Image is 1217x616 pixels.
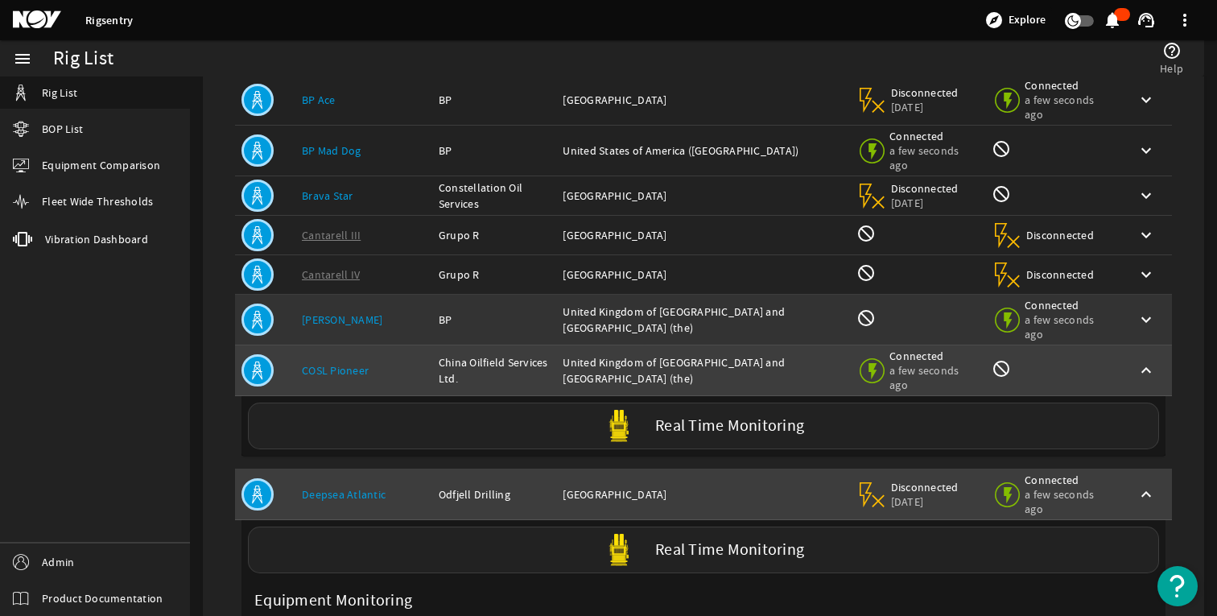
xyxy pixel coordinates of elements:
[978,7,1052,33] button: Explore
[891,480,959,494] span: Disconnected
[42,121,83,137] span: BOP List
[1026,267,1095,282] span: Disconnected
[45,231,148,247] span: Vibration Dashboard
[302,228,361,242] a: Cantarell III
[563,267,843,283] div: [GEOGRAPHIC_DATA]
[1137,485,1156,504] mat-icon: keyboard_arrow_up
[563,227,843,243] div: [GEOGRAPHIC_DATA]
[563,486,843,502] div: [GEOGRAPHIC_DATA]
[856,308,876,328] mat-icon: BOP Monitoring not available for this rig
[302,143,361,158] a: BP Mad Dog
[891,494,959,509] span: [DATE]
[1025,298,1111,312] span: Connected
[42,554,74,570] span: Admin
[1025,473,1111,487] span: Connected
[891,181,959,196] span: Disconnected
[1157,566,1198,606] button: Open Resource Center
[891,196,959,210] span: [DATE]
[1103,10,1122,30] mat-icon: notifications
[563,354,843,387] div: United Kingdom of [GEOGRAPHIC_DATA] and [GEOGRAPHIC_DATA] (the)
[439,312,550,328] div: BP
[992,359,1011,378] mat-icon: Rig Monitoring not available for this rig
[1009,12,1046,28] span: Explore
[563,188,843,204] div: [GEOGRAPHIC_DATA]
[439,180,550,212] div: Constellation Oil Services
[603,410,635,442] img: Yellowpod.svg
[1160,60,1183,76] span: Help
[856,263,876,283] mat-icon: BOP Monitoring not available for this rig
[889,143,976,172] span: a few seconds ago
[42,157,160,173] span: Equipment Comparison
[1137,10,1156,30] mat-icon: support_agent
[302,312,382,327] a: [PERSON_NAME]
[889,129,976,143] span: Connected
[889,349,976,363] span: Connected
[603,534,635,566] img: Yellowpod.svg
[13,49,32,68] mat-icon: menu
[1025,487,1111,516] span: a few seconds ago
[984,10,1004,30] mat-icon: explore
[439,92,550,108] div: BP
[13,229,32,249] mat-icon: vibration
[1137,186,1156,205] mat-icon: keyboard_arrow_down
[42,85,77,101] span: Rig List
[1162,41,1182,60] mat-icon: help_outline
[302,267,360,282] a: Cantarell IV
[889,363,976,392] span: a few seconds ago
[992,139,1011,159] mat-icon: Rig Monitoring not available for this rig
[241,527,1165,573] a: Real Time Monitoring
[241,403,1165,449] a: Real Time Monitoring
[563,92,843,108] div: [GEOGRAPHIC_DATA]
[1026,228,1095,242] span: Disconnected
[563,304,843,336] div: United Kingdom of [GEOGRAPHIC_DATA] and [GEOGRAPHIC_DATA] (the)
[655,418,804,435] label: Real Time Monitoring
[302,188,353,203] a: Brava Star
[1137,90,1156,110] mat-icon: keyboard_arrow_down
[1137,225,1156,245] mat-icon: keyboard_arrow_down
[439,354,550,387] div: China Oilfield Services Ltd.
[1025,93,1111,122] span: a few seconds ago
[856,224,876,243] mat-icon: BOP Monitoring not available for this rig
[248,586,419,615] label: Equipment Monitoring
[1137,265,1156,284] mat-icon: keyboard_arrow_down
[439,267,550,283] div: Grupo R
[563,143,843,159] div: United States of America ([GEOGRAPHIC_DATA])
[439,486,550,502] div: Odfjell Drilling
[1025,312,1111,341] span: a few seconds ago
[891,100,959,114] span: [DATE]
[42,193,153,209] span: Fleet Wide Thresholds
[1137,141,1156,160] mat-icon: keyboard_arrow_down
[302,363,369,378] a: COSL Pioneer
[42,590,163,606] span: Product Documentation
[1025,78,1111,93] span: Connected
[85,13,133,28] a: Rigsentry
[302,93,336,107] a: BP Ace
[439,227,550,243] div: Grupo R
[1137,310,1156,329] mat-icon: keyboard_arrow_down
[1137,361,1156,380] mat-icon: keyboard_arrow_up
[302,487,386,502] a: Deepsea Atlantic
[891,85,959,100] span: Disconnected
[53,51,113,67] div: Rig List
[655,542,804,559] label: Real Time Monitoring
[439,143,550,159] div: BP
[992,184,1011,204] mat-icon: Rig Monitoring not available for this rig
[1165,1,1204,39] button: more_vert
